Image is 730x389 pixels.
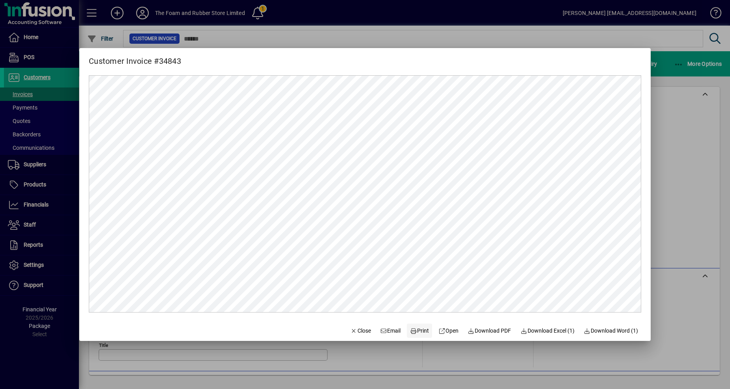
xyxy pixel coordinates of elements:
[350,327,371,335] span: Close
[435,324,462,338] a: Open
[380,327,401,335] span: Email
[438,327,459,335] span: Open
[410,327,429,335] span: Print
[79,48,191,67] h2: Customer Invoice #34843
[468,327,511,335] span: Download PDF
[517,324,578,338] button: Download Excel (1)
[520,327,575,335] span: Download Excel (1)
[584,327,638,335] span: Download Word (1)
[347,324,374,338] button: Close
[407,324,432,338] button: Print
[581,324,642,338] button: Download Word (1)
[465,324,515,338] a: Download PDF
[377,324,404,338] button: Email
